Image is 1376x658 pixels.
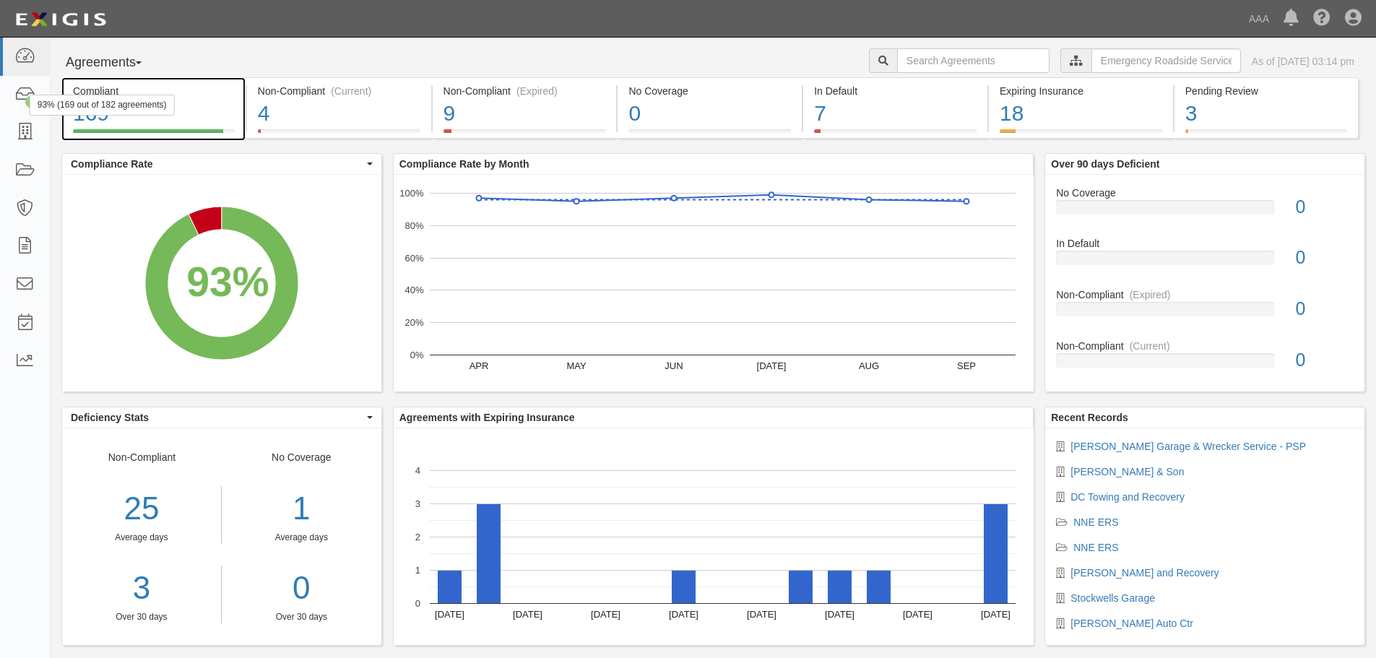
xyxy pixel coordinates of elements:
div: No Coverage [222,450,381,623]
a: [PERSON_NAME] & Son [1070,466,1184,477]
div: 9 [443,98,606,129]
div: 88 [25,95,45,108]
a: Non-Compliant(Expired)0 [1056,287,1354,339]
a: 3 [62,566,221,611]
a: NNE ERS [1073,516,1118,528]
div: Expiring Insurance [1000,84,1162,98]
a: [PERSON_NAME] and Recovery [1070,567,1219,579]
text: SEP [957,360,976,371]
a: 0 [233,566,371,611]
div: (Expired) [1130,287,1171,302]
div: Over 30 days [233,611,371,623]
a: Non-Compliant(Current)0 [1056,339,1354,379]
span: Deficiency Stats [71,410,363,425]
div: 3 [1185,98,1347,129]
text: [DATE] [513,609,542,620]
text: [DATE] [435,609,464,620]
div: (Current) [1130,339,1170,353]
span: Compliance Rate [71,157,363,171]
a: Non-Compliant(Expired)9 [433,129,617,141]
text: [DATE] [903,609,933,620]
div: 93% [186,253,269,312]
text: [DATE] [591,609,620,620]
a: In Default0 [1056,236,1354,287]
div: Over 30 days [62,611,221,623]
button: Compliance Rate [62,154,381,174]
text: 0 [415,598,420,609]
div: No Coverage [628,84,791,98]
div: 18 [1000,98,1162,129]
a: AAA [1242,4,1276,33]
div: 0 [1285,296,1364,322]
text: 80% [404,220,423,231]
text: 60% [404,252,423,263]
a: Stockwells Garage [1070,592,1155,604]
div: Non-Compliant (Current) [258,84,420,98]
button: Deficiency Stats [62,407,381,428]
a: In Default7 [803,129,987,141]
div: 0 [1285,194,1364,220]
a: NNE ERS [1073,542,1118,553]
text: 0% [410,350,423,360]
div: No Coverage [1045,186,1364,200]
text: MAY [566,360,587,371]
b: Compliance Rate by Month [399,158,529,170]
svg: A chart. [394,175,1034,391]
a: Non-Compliant(Current)4 [247,129,431,141]
text: [DATE] [756,360,786,371]
a: Pending Review3 [1174,129,1359,141]
a: [PERSON_NAME] Auto Ctr [1070,618,1193,629]
input: Emergency Roadside Service (ERS) [1091,48,1241,73]
button: Agreements [61,48,170,77]
b: Agreements with Expiring Insurance [399,412,575,423]
a: DC Towing and Recovery [1070,491,1185,503]
div: 0 [1285,245,1364,271]
div: Average days [62,532,221,544]
text: 4 [415,465,420,476]
text: 1 [415,565,420,576]
div: As of [DATE] 03:14 pm [1252,54,1354,69]
text: [DATE] [669,609,698,620]
text: APR [469,360,488,371]
div: Pending Review [1185,84,1347,98]
text: 3 [415,498,420,509]
i: Help Center - Complianz [1313,10,1330,27]
svg: A chart. [62,175,381,391]
div: 1 [233,486,371,532]
text: [DATE] [747,609,776,620]
text: [DATE] [825,609,854,620]
a: No Coverage0 [1056,186,1354,237]
text: 20% [404,317,423,328]
text: 2 [415,532,420,542]
div: 7 [814,98,977,129]
div: Average days [233,532,371,544]
b: Recent Records [1051,412,1128,423]
text: 40% [404,285,423,295]
svg: A chart. [394,428,1034,645]
div: Non-Compliant [1045,287,1364,302]
div: Non-Compliant [62,450,222,623]
div: Compliant [73,84,235,98]
a: No Coverage0 [618,129,802,141]
div: In Default [1045,236,1364,251]
div: (Current) [331,84,371,98]
div: (Expired) [516,84,558,98]
div: 0 [1285,347,1364,373]
img: logo-5460c22ac91f19d4615b14bd174203de0afe785f0fc80cf4dbbc73dc1793850b.png [11,7,111,33]
text: AUG [859,360,879,371]
text: 100% [399,188,424,199]
div: Non-Compliant (Expired) [443,84,606,98]
div: 0 [628,98,791,129]
b: Over 90 days Deficient [1051,158,1159,170]
text: JUN [665,360,683,371]
a: Expiring Insurance18 [989,129,1173,141]
input: Search Agreements [897,48,1050,73]
div: Non-Compliant [1045,339,1364,353]
a: [PERSON_NAME] Garage & Wrecker Service - PSP [1070,441,1306,452]
div: 93% (169 out of 182 agreements) [30,95,175,116]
